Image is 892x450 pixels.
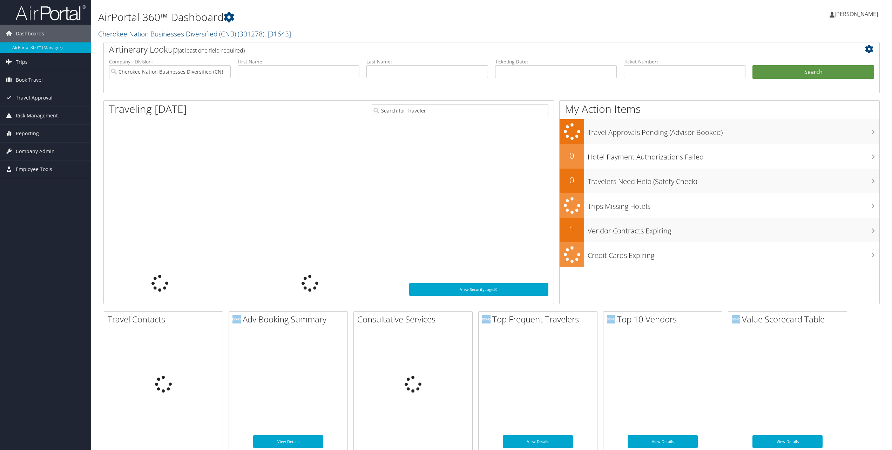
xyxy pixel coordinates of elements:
[366,58,488,65] label: Last Name:
[372,104,549,117] input: Search for Traveler
[15,5,86,21] img: airportal-logo.png
[560,119,879,144] a: Travel Approvals Pending (Advisor Booked)
[560,242,879,267] a: Credit Cards Expiring
[503,435,573,448] a: View Details
[16,161,52,178] span: Employee Tools
[588,149,879,162] h3: Hotel Payment Authorizations Failed
[178,47,245,54] span: (at least one field required)
[98,29,291,39] a: Cherokee Nation Businesses Diversified (CNB)
[607,315,615,323] img: domo-logo.png
[16,89,53,107] span: Travel Approval
[16,25,44,42] span: Dashboards
[109,58,231,65] label: Company - Division:
[108,313,223,325] h2: Travel Contacts
[588,223,879,236] h3: Vendor Contracts Expiring
[830,4,885,25] a: [PERSON_NAME]
[16,143,55,160] span: Company Admin
[628,435,698,448] a: View Details
[588,247,879,260] h3: Credit Cards Expiring
[560,144,879,169] a: 0Hotel Payment Authorizations Failed
[409,283,549,296] a: View SecurityLogic®
[834,10,878,18] span: [PERSON_NAME]
[264,29,291,39] span: , [ 31643 ]
[16,125,39,142] span: Reporting
[560,169,879,193] a: 0Travelers Need Help (Safety Check)
[482,315,491,323] img: domo-logo.png
[495,58,617,65] label: Ticketing Date:
[560,218,879,242] a: 1Vendor Contracts Expiring
[588,198,879,211] h3: Trips Missing Hotels
[109,43,810,55] h2: Airtinerary Lookup
[357,313,472,325] h2: Consultative Services
[588,173,879,186] h3: Travelers Need Help (Safety Check)
[232,313,347,325] h2: Adv Booking Summary
[253,435,323,448] a: View Details
[732,315,740,323] img: domo-logo.png
[588,124,879,137] h3: Travel Approvals Pending (Advisor Booked)
[560,102,879,116] h1: My Action Items
[16,71,43,89] span: Book Travel
[16,107,58,124] span: Risk Management
[732,313,847,325] h2: Value Scorecard Table
[752,435,823,448] a: View Details
[560,174,584,186] h2: 0
[98,10,623,25] h1: AirPortal 360™ Dashboard
[109,102,187,116] h1: Traveling [DATE]
[607,313,722,325] h2: Top 10 Vendors
[238,58,359,65] label: First Name:
[560,193,879,218] a: Trips Missing Hotels
[232,315,241,323] img: domo-logo.png
[752,65,874,79] button: Search
[482,313,597,325] h2: Top Frequent Travelers
[560,223,584,235] h2: 1
[560,150,584,162] h2: 0
[16,53,28,71] span: Trips
[624,58,745,65] label: Ticket Number:
[238,29,264,39] span: ( 301278 )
